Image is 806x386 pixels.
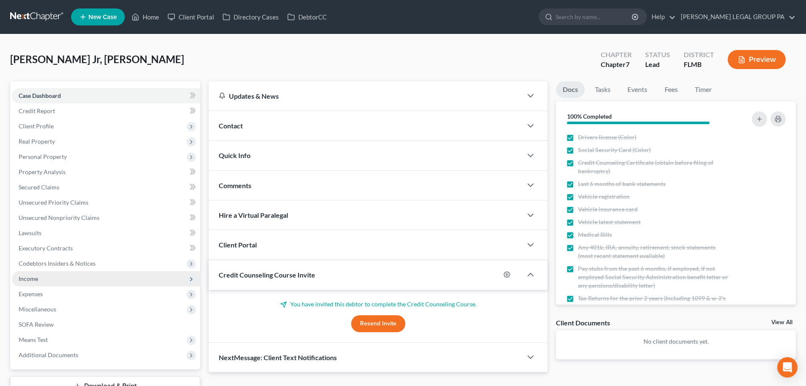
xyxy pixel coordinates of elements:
span: Personal Property [19,153,67,160]
span: New Case [88,14,117,20]
span: 7 [626,60,630,68]
a: Home [127,9,163,25]
span: Unsecured Priority Claims [19,199,88,206]
div: Chapter [601,60,632,69]
div: Status [645,50,670,60]
span: Quick Info [219,151,250,159]
span: Miscellaneous [19,305,56,313]
a: Tasks [588,81,617,98]
a: View All [771,319,792,325]
span: Contact [219,122,243,130]
div: Chapter [601,50,632,60]
a: Help [647,9,676,25]
input: Search by name... [556,9,633,25]
span: Tax Returns for the prior 2 years (Including 1099 & w-2's Forms. Transcripts are not permitted) [578,294,729,311]
a: Timer [688,81,718,98]
a: Client Portal [163,9,218,25]
a: [PERSON_NAME] LEGAL GROUP PA [677,9,795,25]
a: Credit Report [12,103,200,119]
span: Case Dashboard [19,92,61,99]
span: Any 401k, IRA, annuity, retirement, stock statements (most recent statement available) [578,243,729,260]
span: Real Property [19,138,55,145]
span: Property Analysis [19,168,66,175]
div: Lead [645,60,670,69]
span: Vehicle registration [578,192,630,201]
span: NextMessage: Client Text Notifications [219,353,337,361]
button: Preview [728,50,786,69]
strong: 100% Completed [567,113,612,120]
a: Case Dashboard [12,88,200,103]
span: Pay stubs from the past 6 months, if employed, if not employed Social Security Administration ben... [578,264,729,290]
span: Codebtors Insiders & Notices [19,260,96,267]
a: Events [621,81,654,98]
span: Lawsuits [19,229,41,236]
div: Open Intercom Messenger [777,357,798,378]
span: Expenses [19,290,43,297]
a: Unsecured Priority Claims [12,195,200,210]
a: Unsecured Nonpriority Claims [12,210,200,225]
p: No client documents yet. [563,337,789,346]
span: Credit Counseling Course Invite [219,271,315,279]
span: Vehicle latest statement [578,218,641,226]
span: Comments [219,181,251,189]
span: SOFA Review [19,321,54,328]
span: Credit Report [19,107,55,114]
span: Secured Claims [19,183,59,191]
span: Executory Contracts [19,244,73,252]
span: Credit Counseling Certificate (obtain before filing of bankruptcy) [578,158,729,175]
span: Unsecured Nonpriority Claims [19,214,99,221]
a: Lawsuits [12,225,200,241]
button: Resend Invite [351,315,405,332]
span: Vehicle insurance card [578,205,638,214]
a: Directory Cases [218,9,283,25]
span: Client Profile [19,122,54,130]
span: Hire a Virtual Paralegal [219,211,288,219]
span: Client Portal [219,241,257,249]
a: Executory Contracts [12,241,200,256]
p: You have invited this debtor to complete the Credit Counseling Course. [219,300,537,308]
div: Updates & News [219,92,512,100]
a: DebtorCC [283,9,331,25]
div: Client Documents [556,318,610,327]
span: Drivers license (Color) [578,133,636,142]
span: [PERSON_NAME] Jr, [PERSON_NAME] [10,53,184,65]
span: Medical Bills [578,230,612,239]
a: Secured Claims [12,180,200,195]
div: FLMB [684,60,714,69]
span: Last 6 months of bank statements [578,180,666,188]
div: District [684,50,714,60]
a: Fees [657,81,685,98]
span: Additional Documents [19,351,78,358]
span: Means Test [19,336,48,343]
a: SOFA Review [12,317,200,332]
span: Income [19,275,38,282]
span: Social Security Card (Color) [578,146,651,154]
a: Docs [556,81,585,98]
a: Property Analysis [12,164,200,180]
